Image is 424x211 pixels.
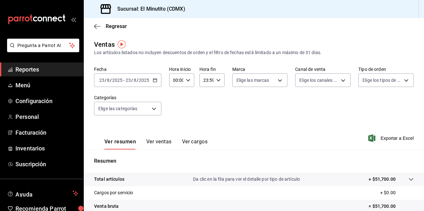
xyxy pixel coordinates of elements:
button: Exportar a Excel [370,134,414,142]
label: Categorías [94,95,161,100]
span: Inventarios [15,144,78,153]
p: Resumen [94,157,414,165]
img: Tooltip marker [118,40,126,48]
span: Regresar [106,23,127,29]
span: Elige las categorías [98,105,138,112]
span: Personal [15,112,78,121]
label: Marca [232,67,288,72]
label: Canal de venta [295,67,351,72]
span: / [137,78,139,83]
a: Pregunta a Parrot AI [5,47,79,53]
button: Regresar [94,23,127,29]
span: Elige los tipos de orden [362,77,402,83]
p: Venta bruta [94,203,119,210]
h3: Sucursal: El Minutito (CDMX) [112,5,185,13]
input: -- [125,78,131,83]
p: + $0.00 [380,189,414,196]
span: / [105,78,107,83]
p: Da clic en la fila para ver el detalle por tipo de artículo [193,176,300,183]
input: -- [133,78,137,83]
label: Hora inicio [169,67,194,72]
button: Ver resumen [104,139,136,149]
button: Ver ventas [146,139,172,149]
p: Total artículos [94,176,124,183]
span: Pregunta a Parrot AI [17,42,69,49]
input: ---- [139,78,149,83]
div: navigation tabs [104,139,207,149]
span: / [110,78,112,83]
span: Facturación [15,128,78,137]
span: Suscripción [15,160,78,168]
p: Cargos por servicio [94,189,133,196]
span: Configuración [15,97,78,105]
button: Ver cargos [182,139,208,149]
span: Menú [15,81,78,90]
span: Elige las marcas [236,77,269,83]
span: Reportes [15,65,78,74]
label: Fecha [94,67,161,72]
span: Elige los canales de venta [299,77,339,83]
label: Hora fin [199,67,225,72]
button: open_drawer_menu [71,17,76,22]
span: Ayuda [15,189,70,197]
p: + $51,700.00 [369,176,396,183]
p: = $51,700.00 [369,203,414,210]
input: ---- [112,78,123,83]
input: -- [99,78,105,83]
div: Los artículos listados no incluyen descuentos de orden y el filtro de fechas está limitado a un m... [94,49,414,56]
span: - [123,78,125,83]
div: Ventas [94,40,115,49]
span: / [131,78,133,83]
label: Tipo de orden [358,67,414,72]
button: Pregunta a Parrot AI [7,39,79,52]
input: -- [107,78,110,83]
